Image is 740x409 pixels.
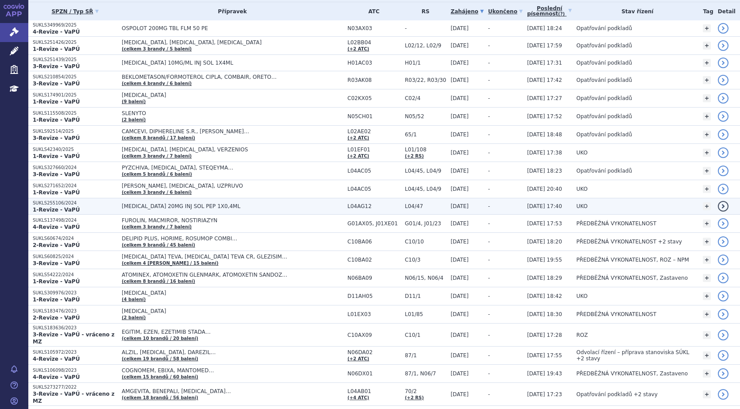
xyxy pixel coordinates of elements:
[33,278,80,285] strong: 1-Revize - VaPÚ
[576,25,632,31] span: Opatřování podkladů
[451,275,469,281] span: [DATE]
[33,128,117,135] p: SUKLS92514/2025
[122,308,343,314] span: [MEDICAL_DATA]
[33,153,80,159] strong: 1-Revize - VaPÚ
[718,129,728,140] a: detail
[527,332,562,338] span: [DATE] 17:28
[347,46,369,51] a: (+2 ATC)
[122,290,343,296] span: [MEDICAL_DATA]
[347,95,401,101] span: C02KX05
[122,329,343,335] span: EGITIM, EZEN, EZETIMIB STADA…
[718,111,728,122] a: detail
[347,356,369,361] a: (+2 ATC)
[33,117,80,123] strong: 1-Revize - VaPÚ
[576,293,587,299] span: UKO
[343,2,401,20] th: ATC
[33,5,117,18] a: SPZN / Typ SŘ
[703,256,711,264] a: +
[488,168,490,174] span: -
[122,224,192,229] a: (celkem 3 brandy / 7 balení)
[347,147,401,153] span: L01EF01
[527,77,562,83] span: [DATE] 17:42
[527,186,562,192] span: [DATE] 20:40
[122,217,343,224] span: FUROLIN, MACMIROR, NOSTIRIAZYN
[718,93,728,104] a: detail
[33,99,80,105] strong: 1-Revize - VaPÚ
[405,311,446,317] span: L01/85
[488,293,490,299] span: -
[527,257,562,263] span: [DATE] 19:55
[405,42,446,49] span: L02/12, L02/9
[527,370,562,377] span: [DATE] 19:43
[703,292,711,300] a: +
[451,293,469,299] span: [DATE]
[576,391,658,397] span: Opatřování podkladů +2 stavy
[718,255,728,265] a: detail
[718,368,728,379] a: detail
[451,220,469,227] span: [DATE]
[576,203,587,209] span: UKO
[347,275,401,281] span: N06BA09
[33,242,80,248] strong: 2-Revize - VaPÚ
[347,168,401,174] span: L04AC05
[572,2,698,20] th: Stav řízení
[33,217,117,224] p: SUKLS137498/2024
[488,220,490,227] span: -
[405,203,446,209] span: L04/47
[488,370,490,377] span: -
[33,92,117,98] p: SUKLS174901/2025
[405,113,446,120] span: N05/52
[33,46,80,52] strong: 1-Revize - VaPÚ
[488,131,490,138] span: -
[122,60,343,66] span: [MEDICAL_DATA] 10MG/ML INJ SOL 1X4ML
[451,370,469,377] span: [DATE]
[122,279,195,284] a: (celkem 8 brandů / 16 balení)
[347,332,401,338] span: C10AX09
[527,239,562,245] span: [DATE] 18:20
[488,95,490,101] span: -
[122,315,146,320] a: (2 balení)
[33,332,115,345] strong: 3-Revize - VaPÚ - vráceno z MZ
[718,309,728,320] a: detail
[347,370,401,377] span: N06DX01
[33,349,117,355] p: SUKLS105972/2023
[576,77,632,83] span: Opatřování podkladů
[451,332,469,338] span: [DATE]
[718,291,728,301] a: detail
[488,275,490,281] span: -
[405,25,446,31] span: -
[703,310,711,318] a: +
[33,57,117,63] p: SUKLS251439/2025
[33,22,117,28] p: SUKLS349969/2025
[347,25,401,31] span: N03AX03
[527,113,562,120] span: [DATE] 17:52
[122,117,146,122] a: (2 balení)
[33,189,80,196] strong: 1-Revize - VaPÚ
[576,257,689,263] span: PŘEDBĚŽNÁ VYKONATELNOST, ROZ – NPM
[451,150,469,156] span: [DATE]
[33,110,117,116] p: SUKLS115508/2025
[347,257,401,263] span: C10BA02
[527,203,562,209] span: [DATE] 17:40
[718,330,728,340] a: detail
[488,5,523,18] a: Ukončeno
[718,273,728,283] a: detail
[576,131,632,138] span: Opatřování podkladů
[347,77,401,83] span: R03AK08
[576,275,688,281] span: PŘEDBĚŽNÁ VYKONATELNOST, Zastaveno
[527,95,562,101] span: [DATE] 17:27
[405,395,424,400] a: (+2 RS)
[703,24,711,32] a: +
[451,239,469,245] span: [DATE]
[527,150,562,156] span: [DATE] 17:38
[33,367,117,374] p: SUKLS106098/2023
[703,370,711,378] a: +
[347,293,401,299] span: D11AH05
[488,77,490,83] span: -
[122,147,343,153] span: [MEDICAL_DATA], [MEDICAL_DATA], VERZENIOS
[703,331,711,339] a: +
[576,168,632,174] span: Opatřování podkladů
[405,131,446,138] span: 65/1
[347,60,401,66] span: H01AC03
[527,293,562,299] span: [DATE] 18:42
